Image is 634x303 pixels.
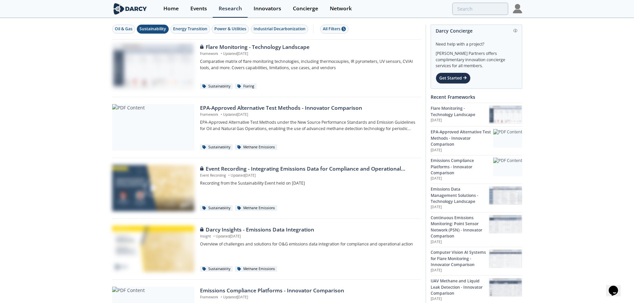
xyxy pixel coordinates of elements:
button: Oil & Gas [112,25,135,34]
div: Home [163,6,179,11]
div: Research [219,6,242,11]
p: Recording from the Sustainability Event held on [DATE] [200,180,416,186]
p: EPA-Approved Alternative Test Methods under the New Source Performance Standards and Emission Gui... [200,119,416,132]
button: Sustainability [137,25,169,34]
div: Methane Emissions [235,266,277,272]
button: All Filters 5 [320,25,348,34]
p: [DATE] [431,118,489,123]
p: [DATE] [431,268,489,273]
a: Flare Monitoring - Technology Landscape [DATE] Flare Monitoring - Technology Landscape preview [431,103,522,126]
span: 5 [341,27,346,31]
div: Network [330,6,352,11]
div: EPA-Approved Alternative Test Methods - Innovator Comparison [200,104,416,112]
button: Energy Transition [170,25,210,34]
div: Sustainability [200,83,233,89]
p: [DATE] [431,205,489,210]
div: Emissions Compliance Platforms - Innovator Comparison [200,287,416,295]
a: Video Content Event Recording - Integrating Emissions Data for Compliance and Operational Action ... [112,165,421,212]
button: Industrial Decarbonization [251,25,308,34]
p: Framework Updated [DATE] [200,51,416,57]
a: Flare Monitoring - Technology Landscape preview Flare Monitoring - Technology Landscape Framework... [112,43,421,90]
a: Emissions Data Management Solutions - Technology Landscape [DATE] Emissions Data Management Solut... [431,184,522,212]
div: Flaring [235,83,257,89]
div: Emissions Data Management Solutions - Technology Landscape [431,186,489,205]
p: Framework Updated [DATE] [200,112,416,117]
a: PDF Content EPA-Approved Alternative Test Methods - Innovator Comparison Framework •Updated[DATE]... [112,104,421,151]
iframe: chat widget [606,276,627,296]
p: Overview of challenges and solutions for O&G emissions data integration for compliance and operat... [200,241,416,247]
div: Innovators [254,6,281,11]
div: Concierge [293,6,318,11]
span: • [219,112,223,117]
div: All Filters [323,26,346,32]
div: Get Started [436,73,471,84]
p: Framework Updated [DATE] [200,295,416,300]
p: [DATE] [431,176,493,181]
img: play-chapters-gray.svg [144,179,162,197]
div: Sustainability [200,266,233,272]
div: Computer Vision AI Systems for Flare Monitoring - Innovator Comparison [431,249,489,268]
div: Sustainability [200,205,233,211]
div: Methane Emissions [235,205,277,211]
div: Darcy Concierge [436,25,517,37]
div: Industrial Decarbonization [254,26,306,32]
div: Flare Monitoring - Technology Landscape [200,43,416,51]
div: UAV Methane and Liquid Leak Detection - Innovator Comparison [431,278,489,296]
span: • [219,295,223,299]
div: Energy Transition [173,26,207,32]
span: • [219,51,223,56]
img: Video Content [112,165,194,211]
p: [DATE] [431,296,489,302]
p: Comparative matrix of flare monitoring technologies, including thermocouples, IR pyrometers, UV s... [200,59,416,71]
div: Power & Utilities [214,26,246,32]
p: Insight Updated [DATE] [200,234,416,239]
div: Methane Emissions [235,144,277,150]
div: Recent Frameworks [431,91,522,103]
div: Flare Monitoring - Technology Landscape [431,105,489,118]
div: Continuous Emissions Monitoring: Point Sensor Network (PSN) - Innovator Comparison [431,215,489,239]
div: Darcy Insights - Emissions Data Integration [200,226,416,234]
div: Need help with a project? [436,37,517,47]
div: Event Recording - Integrating Emissions Data for Compliance and Operational Action [200,165,416,173]
span: • [212,234,216,238]
a: EPA-Approved Alternative Test Methods - Innovator Comparison [DATE] PDF Content [431,126,522,155]
button: Power & Utilities [212,25,249,34]
a: Emissions Compliance Platforms - Innovator Comparison [DATE] PDF Content [431,155,522,184]
div: Sustainability [200,144,233,150]
div: [PERSON_NAME] Partners offers complimentary innovation concierge services for all members. [436,47,517,69]
a: Darcy Insights - Emissions Data Integration preview Darcy Insights - Emissions Data Integration I... [112,226,421,272]
div: Emissions Compliance Platforms - Innovator Comparison [431,158,493,176]
a: Computer Vision AI Systems for Flare Monitoring - Innovator Comparison [DATE] Computer Vision AI ... [431,247,522,275]
div: EPA-Approved Alternative Test Methods - Innovator Comparison [431,129,493,147]
span: • [227,173,231,178]
p: Event Recording Updated [DATE] [200,173,416,178]
div: Sustainability [139,26,166,32]
input: Advanced Search [452,3,508,15]
img: Profile [513,4,522,13]
p: [DATE] [431,239,489,245]
img: logo-wide.svg [112,3,148,15]
div: Events [190,6,207,11]
a: Continuous Emissions Monitoring: Point Sensor Network (PSN) - Innovator Comparison [DATE] Continu... [431,212,522,247]
p: [DATE] [431,148,493,153]
div: Oil & Gas [115,26,132,32]
img: information.svg [514,29,517,33]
